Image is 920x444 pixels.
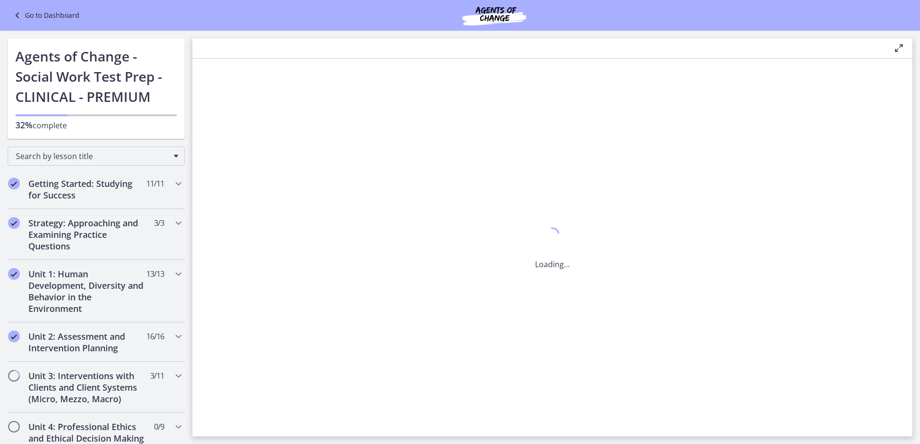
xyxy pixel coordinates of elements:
[28,421,146,444] h2: Unit 4: Professional Ethics and Ethical Decision Making
[8,268,20,280] i: Completed
[28,331,146,354] h2: Unit 2: Assessment and Intervention Planning
[150,370,164,382] span: 3 / 11
[436,4,552,27] img: Agents of Change
[15,119,177,131] p: complete
[535,225,570,247] div: 1
[8,217,20,229] i: Completed
[154,421,164,432] span: 0 / 9
[535,259,570,270] p: Loading...
[146,268,164,280] span: 13 / 13
[28,178,146,201] h2: Getting Started: Studying for Success
[28,268,146,314] h2: Unit 1: Human Development, Diversity and Behavior in the Environment
[12,10,79,21] a: Go to Dashboard
[8,178,20,189] i: Completed
[146,178,164,189] span: 11 / 11
[15,46,177,107] h1: Agents of Change - Social Work Test Prep - CLINICAL - PREMIUM
[28,217,146,252] h2: Strategy: Approaching and Examining Practice Questions
[146,331,164,342] span: 16 / 16
[154,217,164,229] span: 3 / 3
[15,119,33,131] span: 32%
[8,147,185,166] div: Search by lesson title
[28,370,146,405] h2: Unit 3: Interventions with Clients and Client Systems (Micro, Mezzo, Macro)
[8,331,20,342] i: Completed
[16,151,169,161] span: Search by lesson title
